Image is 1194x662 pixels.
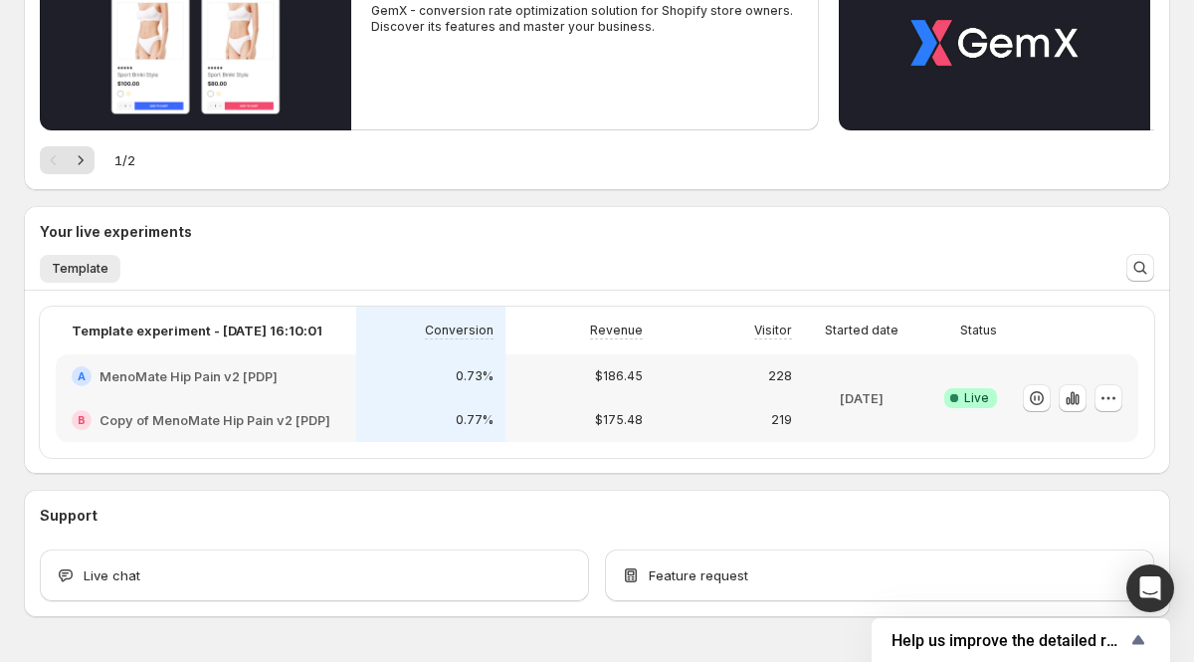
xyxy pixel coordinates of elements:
button: Search and filter results [1126,254,1154,282]
p: 219 [771,412,792,428]
p: Template experiment - [DATE] 16:10:01 [72,321,322,340]
p: Status [960,323,997,338]
p: [DATE] [840,388,884,408]
p: $186.45 [595,368,643,384]
h3: Your live experiments [40,222,192,242]
p: Revenue [590,323,643,338]
p: GemX - conversion rate optimization solution for Shopify store owners. Discover its features and ... [371,3,799,35]
span: Help us improve the detailed report for A/B campaigns [892,631,1126,650]
p: Conversion [425,323,494,338]
span: Template [52,261,108,277]
span: 1 / 2 [114,150,135,170]
p: Started date [825,323,898,338]
p: $175.48 [595,412,643,428]
h2: MenoMate Hip Pain v2 [PDP] [99,366,278,386]
div: Open Intercom Messenger [1126,564,1174,612]
p: 0.73% [456,368,494,384]
span: Live chat [84,565,140,585]
span: Live [964,390,989,406]
button: Show survey - Help us improve the detailed report for A/B campaigns [892,628,1150,652]
h2: A [78,370,86,382]
h2: Copy of MenoMate Hip Pain v2 [PDP] [99,410,330,430]
p: 228 [768,368,792,384]
span: Feature request [649,565,748,585]
p: Visitor [754,323,792,338]
button: Next [67,146,95,174]
h3: Support [40,506,98,526]
p: 0.77% [456,412,494,428]
nav: Pagination [40,146,95,174]
h2: B [78,414,86,426]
